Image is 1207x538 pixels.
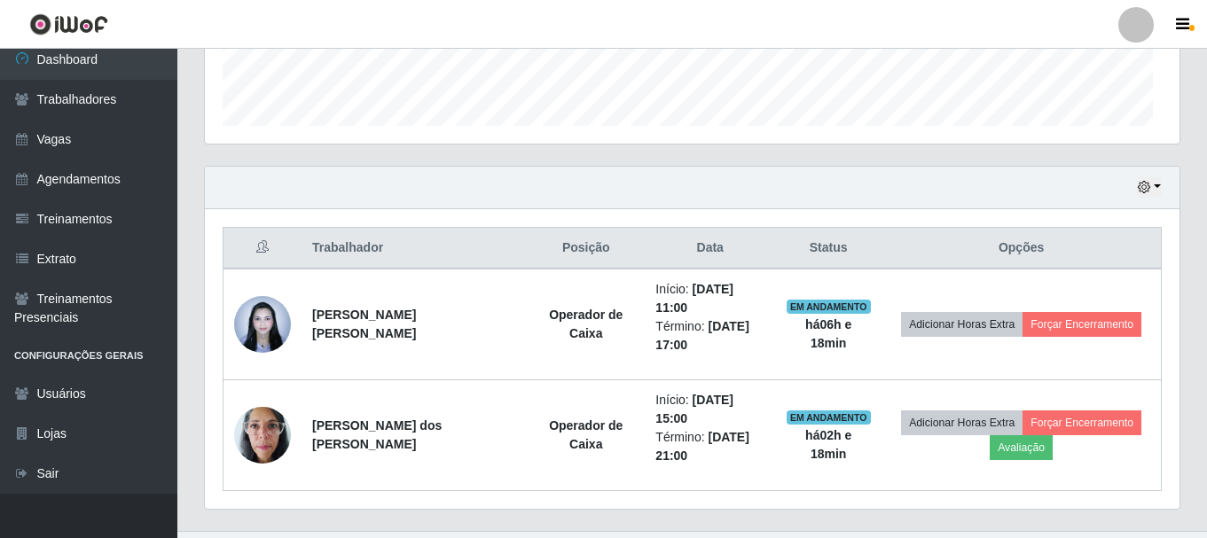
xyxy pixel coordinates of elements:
[882,228,1161,269] th: Opções
[655,393,733,425] time: [DATE] 15:00
[312,418,442,451] strong: [PERSON_NAME] dos [PERSON_NAME]
[805,428,851,461] strong: há 02 h e 18 min
[527,228,645,269] th: Posição
[312,308,416,340] strong: [PERSON_NAME] [PERSON_NAME]
[655,391,764,428] li: Início:
[655,428,764,465] li: Término:
[234,397,291,472] img: 1740495747223.jpeg
[549,308,623,340] strong: Operador de Caixa
[990,435,1053,460] button: Avaliação
[1023,312,1141,337] button: Forçar Encerramento
[549,418,623,451] strong: Operador de Caixa
[805,317,851,350] strong: há 06 h e 18 min
[1023,410,1141,435] button: Forçar Encerramento
[29,13,108,35] img: CoreUI Logo
[234,286,291,362] img: 1742846870859.jpeg
[901,312,1023,337] button: Adicionar Horas Extra
[655,280,764,317] li: Início:
[901,410,1023,435] button: Adicionar Horas Extra
[775,228,882,269] th: Status
[302,228,527,269] th: Trabalhador
[655,282,733,315] time: [DATE] 11:00
[645,228,775,269] th: Data
[787,410,871,425] span: EM ANDAMENTO
[655,317,764,355] li: Término:
[787,300,871,314] span: EM ANDAMENTO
